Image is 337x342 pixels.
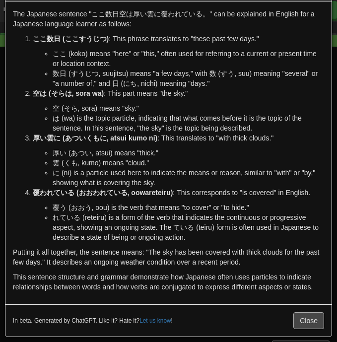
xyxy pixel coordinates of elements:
[33,34,324,44] p: : This phrase translates to "these past few days."
[13,317,173,325] small: In beta. Generated by ChatGPT. Like it? Hate it? !
[53,68,324,88] li: 数日 (すうじつ, suujitsu) means "a few days," with 数 (すう, suu) meaning "several" or "a number of," and ...
[53,113,324,133] li: は (wa) is the topic particle, indicating that what comes before it is the topic of the sentence. ...
[53,158,324,168] li: 雲 (くも, kumo) means "cloud."
[33,134,157,142] strong: 厚い雲に (あついくもに, atsui kumo ni)
[33,188,324,198] p: : This corresponds to "is covered" in English.
[53,103,324,113] li: 空 (そら, sora) means "sky."
[53,203,324,212] li: 覆う (おおう, oou) is the verb that means "to cover" or "to hide."
[33,189,173,197] strong: 覆われている (おおわれている, oowareteiru)
[293,312,324,329] button: Close
[33,89,104,97] strong: 空は (そらは, sora wa)
[13,9,324,29] p: The Japanese sentence "ここ数日空は厚い雲に覆われている。" can be explained in English for a Japanese language lea...
[53,148,324,158] li: 厚い (あつい, atsui) means "thick."
[33,133,324,143] p: : This translates to "with thick clouds."
[139,317,171,324] a: Let us know
[53,212,324,242] li: れている (reteiru) is a form of the verb that indicates the continuous or progressive aspect, showing...
[33,35,109,43] strong: ここ数日 (ここすうじつ)
[13,272,324,292] p: This sentence structure and grammar demonstrate how Japanese often uses particles to indicate rel...
[33,88,324,98] p: : This part means "the sky."
[13,247,324,267] p: Putting it all together, the sentence means: "The sky has been covered with thick clouds for the ...
[53,168,324,188] li: に (ni) is a particle used here to indicate the means or reason, similar to "with" or "by," showin...
[53,49,324,68] li: ここ (koko) means "here" or "this," often used for referring to a current or present time or locati...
